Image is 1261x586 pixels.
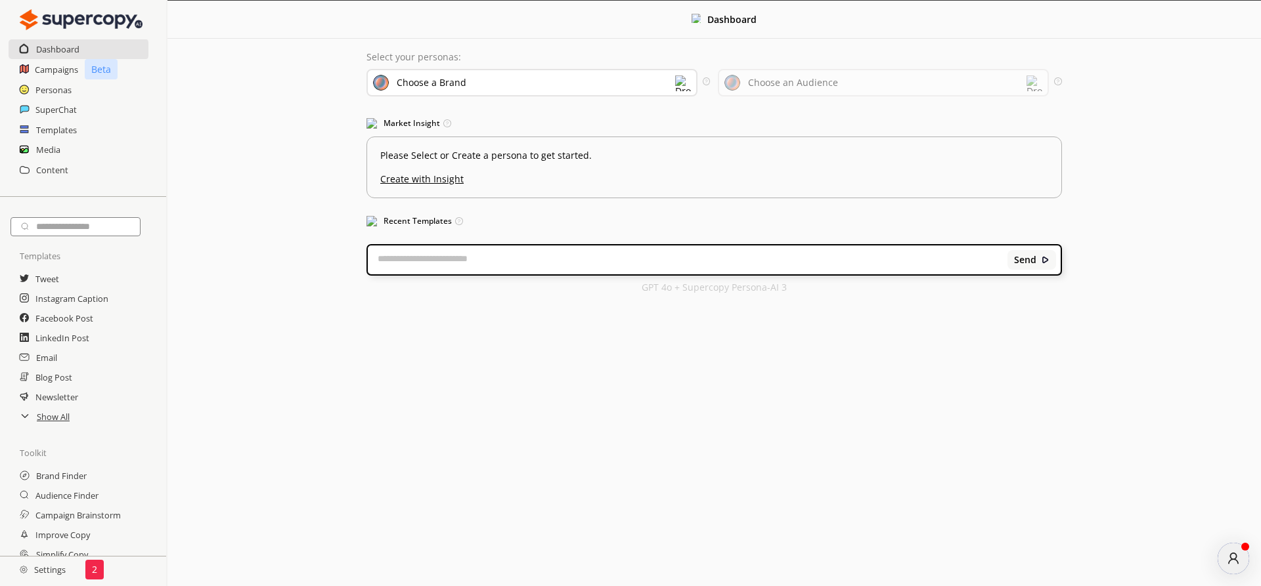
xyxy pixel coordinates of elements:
[35,80,72,100] a: Personas
[35,289,108,308] a: Instagram Caption
[675,75,691,91] img: Dropdown Icon
[366,52,1062,62] p: Select your personas:
[37,407,70,427] a: Show All
[36,466,87,486] a: Brand Finder
[642,282,787,293] p: GPT 4o + Supercopy Persona-AI 3
[35,308,93,328] a: Facebook Post
[35,100,77,119] a: SuperChat
[35,328,89,348] a: LinkedIn Post
[1027,75,1042,91] img: Dropdown Icon
[36,545,88,564] a: Simplify Copy
[35,269,59,289] a: Tweet
[1014,255,1036,265] b: Send
[692,14,701,23] img: Close
[36,120,77,140] a: Templates
[703,77,711,85] img: Tooltip Icon
[397,77,466,88] div: Choose a Brand
[35,525,90,545] a: Improve Copy
[85,59,118,79] p: Beta
[724,75,740,91] img: Audience Icon
[1218,543,1249,574] div: atlas-message-author-avatar
[366,118,377,129] img: Market Insight
[1218,543,1249,574] button: atlas-launcher
[366,211,1062,231] h3: Recent Templates
[36,39,79,59] a: Dashboard
[35,60,78,79] a: Campaigns
[1054,77,1062,85] img: Tooltip Icon
[707,13,757,26] b: Dashboard
[366,114,1062,133] h3: Market Insight
[455,217,463,225] img: Tooltip Icon
[748,77,838,88] div: Choose an Audience
[92,564,97,575] p: 2
[36,140,60,159] a: Media
[35,505,121,525] a: Campaign Brainstorm
[380,150,1048,161] p: Please Select or Create a persona to get started.
[36,160,68,180] a: Content
[20,7,143,33] img: Close
[35,486,99,505] a: Audience Finder
[20,566,28,574] img: Close
[380,167,1048,184] u: Create with Insight
[36,348,57,367] a: Email
[366,216,377,226] img: Popular Templates
[1041,255,1050,264] img: Close
[35,367,72,387] a: Blog Post
[373,75,389,91] img: Brand Icon
[35,387,78,407] a: Newsletter
[443,119,451,127] img: Tooltip Icon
